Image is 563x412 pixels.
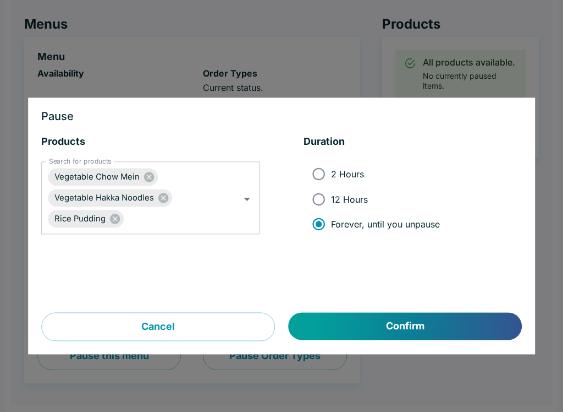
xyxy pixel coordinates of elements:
[41,111,522,122] h3: Pause
[48,192,161,204] span: Vegetable Hakka Noodles
[48,169,158,186] div: Vegetable Chow Mein
[331,194,368,205] span: 12 Hours
[48,171,146,183] span: Vegetable Chow Mein
[48,213,112,225] span: Rice Pudding
[41,313,275,341] button: Cancel
[331,169,364,180] span: 2 Hours
[49,157,111,166] label: Search for products
[41,135,260,149] h5: Products
[48,210,124,228] div: Rice Pudding
[303,135,522,149] h5: Duration
[289,313,522,340] button: Confirm
[239,191,256,208] button: Open
[48,189,172,207] div: Vegetable Hakka Noodles
[331,219,440,230] span: Forever, until you unpause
